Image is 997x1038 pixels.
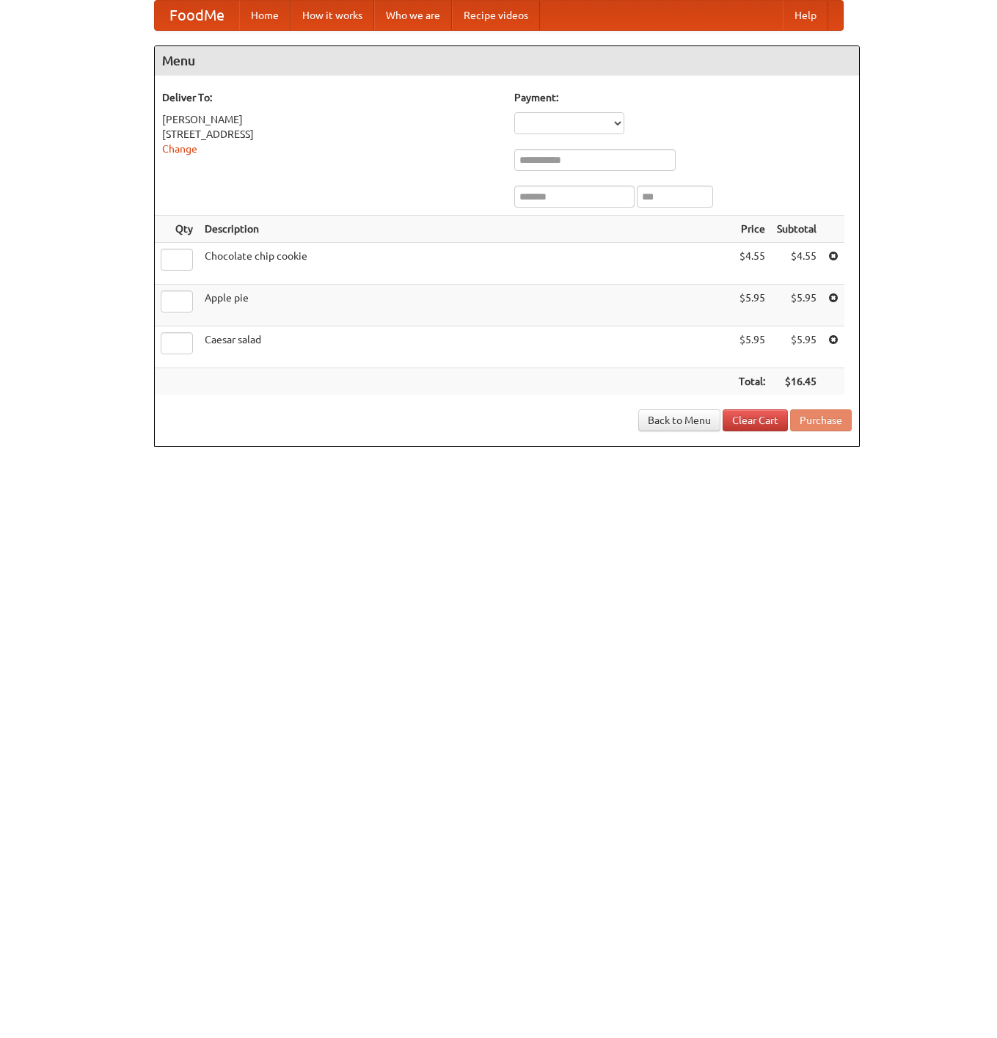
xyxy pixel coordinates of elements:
[723,409,788,431] a: Clear Cart
[162,127,500,142] div: [STREET_ADDRESS]
[199,285,733,326] td: Apple pie
[771,368,822,395] th: $16.45
[638,409,720,431] a: Back to Menu
[199,216,733,243] th: Description
[155,46,859,76] h4: Menu
[790,409,852,431] button: Purchase
[733,326,771,368] td: $5.95
[374,1,452,30] a: Who we are
[155,1,239,30] a: FoodMe
[199,326,733,368] td: Caesar salad
[199,243,733,285] td: Chocolate chip cookie
[733,368,771,395] th: Total:
[162,90,500,105] h5: Deliver To:
[783,1,828,30] a: Help
[514,90,852,105] h5: Payment:
[155,216,199,243] th: Qty
[733,243,771,285] td: $4.55
[771,285,822,326] td: $5.95
[452,1,540,30] a: Recipe videos
[239,1,291,30] a: Home
[771,243,822,285] td: $4.55
[162,112,500,127] div: [PERSON_NAME]
[733,285,771,326] td: $5.95
[771,326,822,368] td: $5.95
[162,143,197,155] a: Change
[771,216,822,243] th: Subtotal
[291,1,374,30] a: How it works
[733,216,771,243] th: Price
